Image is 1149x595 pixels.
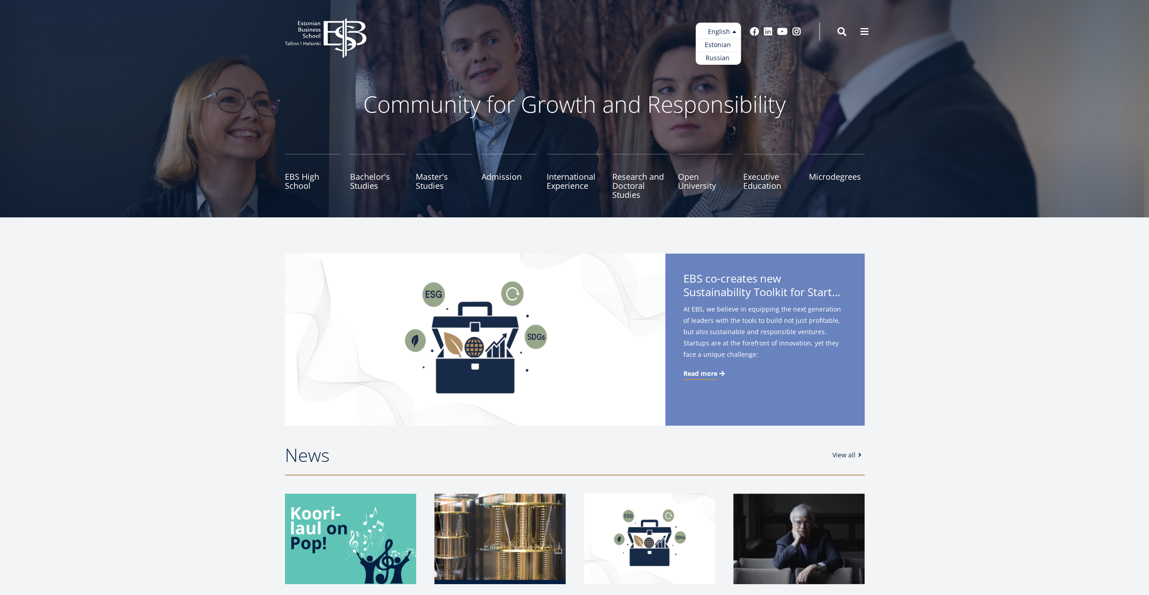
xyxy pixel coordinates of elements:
[683,303,846,374] span: At EBS, we believe in equipping the next generation of leaders with the tools to build not just p...
[696,38,741,52] a: Estonian
[683,369,717,378] span: Read more
[678,154,734,199] a: Open University
[792,27,801,36] a: Instagram
[416,154,471,199] a: Master's Studies
[481,154,537,199] a: Admission
[285,154,341,199] a: EBS High School
[832,451,865,460] a: View all
[683,285,846,299] span: Sustainability Toolkit for Startups
[584,494,715,584] img: Startup toolkit image
[547,154,602,199] a: International Experience
[285,494,416,584] img: a
[696,52,741,65] a: Russian
[750,27,759,36] a: Facebook
[777,27,788,36] a: Youtube
[743,154,799,199] a: Executive Education
[335,91,815,118] p: Community for Growth and Responsibility
[350,154,406,199] a: Bachelor's Studies
[764,27,773,36] a: Linkedin
[434,494,566,584] img: a
[285,254,665,426] img: Startup toolkit image
[733,494,865,584] img: a
[683,369,726,378] a: Read more
[612,154,668,199] a: Research and Doctoral Studies
[683,272,846,302] span: EBS co-creates new
[285,444,823,466] h2: News
[809,154,865,199] a: Microdegrees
